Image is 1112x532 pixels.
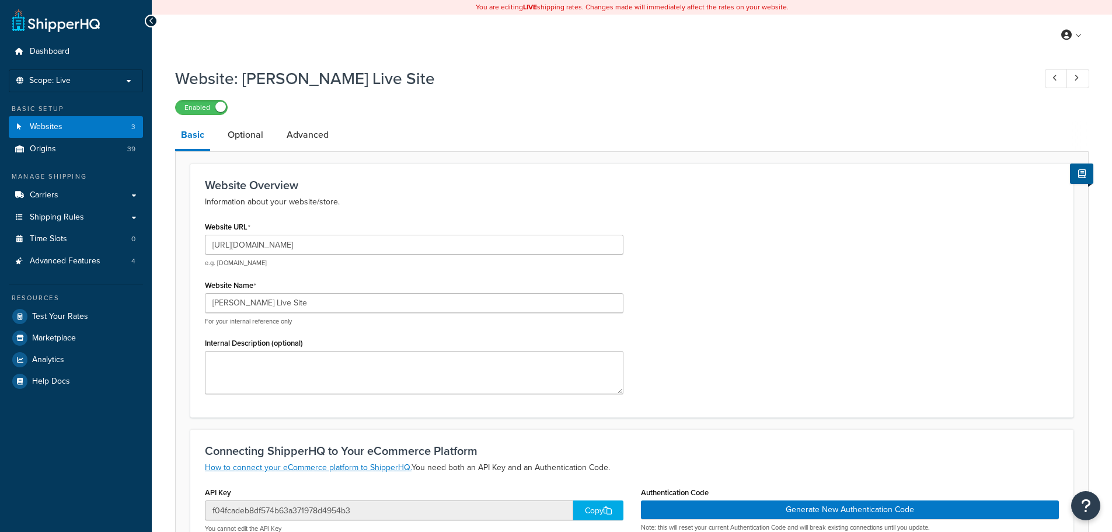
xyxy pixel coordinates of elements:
li: Origins [9,138,143,160]
label: Website Name [205,281,256,290]
span: Websites [30,122,62,132]
span: 39 [127,144,135,154]
div: Basic Setup [9,104,143,114]
a: Next Record [1066,69,1089,88]
label: Internal Description (optional) [205,339,303,347]
a: Help Docs [9,371,143,392]
span: Scope: Live [29,76,71,86]
span: Analytics [32,355,64,365]
span: Marketplace [32,333,76,343]
div: Copy [573,500,623,520]
h1: Website: [PERSON_NAME] Live Site [175,67,1023,90]
a: Dashboard [9,41,143,62]
button: Show Help Docs [1070,164,1093,184]
div: Resources [9,293,143,303]
label: API Key [205,488,231,497]
a: Websites3 [9,116,143,138]
a: Time Slots0 [9,228,143,250]
label: Website URL [205,222,250,232]
li: Advanced Features [9,251,143,272]
p: You need both an API Key and an Authentication Code. [205,461,1059,475]
a: Origins39 [9,138,143,160]
a: Previous Record [1045,69,1068,88]
button: Open Resource Center [1071,491,1100,520]
li: Time Slots [9,228,143,250]
p: Note: this will reset your current Authentication Code and will break existing connections until ... [641,523,1059,532]
a: Marketplace [9,328,143,349]
a: Carriers [9,185,143,206]
a: Advanced Features4 [9,251,143,272]
a: Shipping Rules [9,207,143,228]
label: Authentication Code [641,488,709,497]
span: Time Slots [30,234,67,244]
span: 0 [131,234,135,244]
span: 3 [131,122,135,132]
a: How to connect your eCommerce platform to ShipperHQ. [205,461,412,474]
h3: Website Overview [205,179,1059,192]
span: 4 [131,256,135,266]
p: For your internal reference only [205,317,623,326]
button: Generate New Authentication Code [641,500,1059,519]
span: Origins [30,144,56,154]
a: Analytics [9,349,143,370]
li: Websites [9,116,143,138]
span: Advanced Features [30,256,100,266]
label: Enabled [176,100,227,114]
h3: Connecting ShipperHQ to Your eCommerce Platform [205,444,1059,457]
span: Test Your Rates [32,312,88,322]
span: Carriers [30,190,58,200]
span: Dashboard [30,47,69,57]
b: LIVE [523,2,537,12]
a: Optional [222,121,269,149]
span: Help Docs [32,377,70,387]
a: Test Your Rates [9,306,143,327]
p: e.g. [DOMAIN_NAME] [205,259,623,267]
a: Basic [175,121,210,151]
div: Manage Shipping [9,172,143,182]
span: Shipping Rules [30,213,84,222]
a: Advanced [281,121,334,149]
p: Information about your website/store. [205,195,1059,209]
